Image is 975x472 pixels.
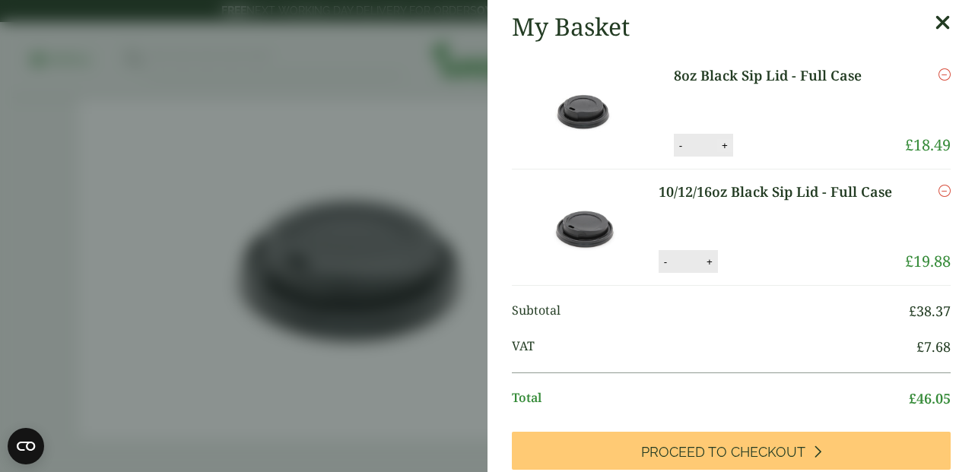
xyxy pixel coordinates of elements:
span: Total [512,388,909,409]
span: £ [905,135,913,155]
button: + [717,139,732,152]
a: Remove this item [938,65,951,84]
button: + [702,255,717,268]
button: - [659,255,672,268]
a: 10/12/16oz Black Sip Lid - Full Case [659,182,899,202]
span: £ [909,302,916,320]
a: Remove this item [938,182,951,200]
span: Subtotal [512,301,909,322]
span: Proceed to Checkout [641,444,805,461]
a: Proceed to Checkout [512,432,951,470]
bdi: 19.88 [905,251,951,271]
h2: My Basket [512,12,630,41]
span: £ [909,389,916,407]
bdi: 38.37 [909,302,951,320]
span: £ [916,337,924,356]
span: £ [905,251,913,271]
button: Open CMP widget [8,428,44,464]
bdi: 46.05 [909,389,951,407]
bdi: 18.49 [905,135,951,155]
button: - [675,139,687,152]
span: VAT [512,337,916,357]
bdi: 7.68 [916,337,951,356]
a: 8oz Black Sip Lid - Full Case [674,65,884,86]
